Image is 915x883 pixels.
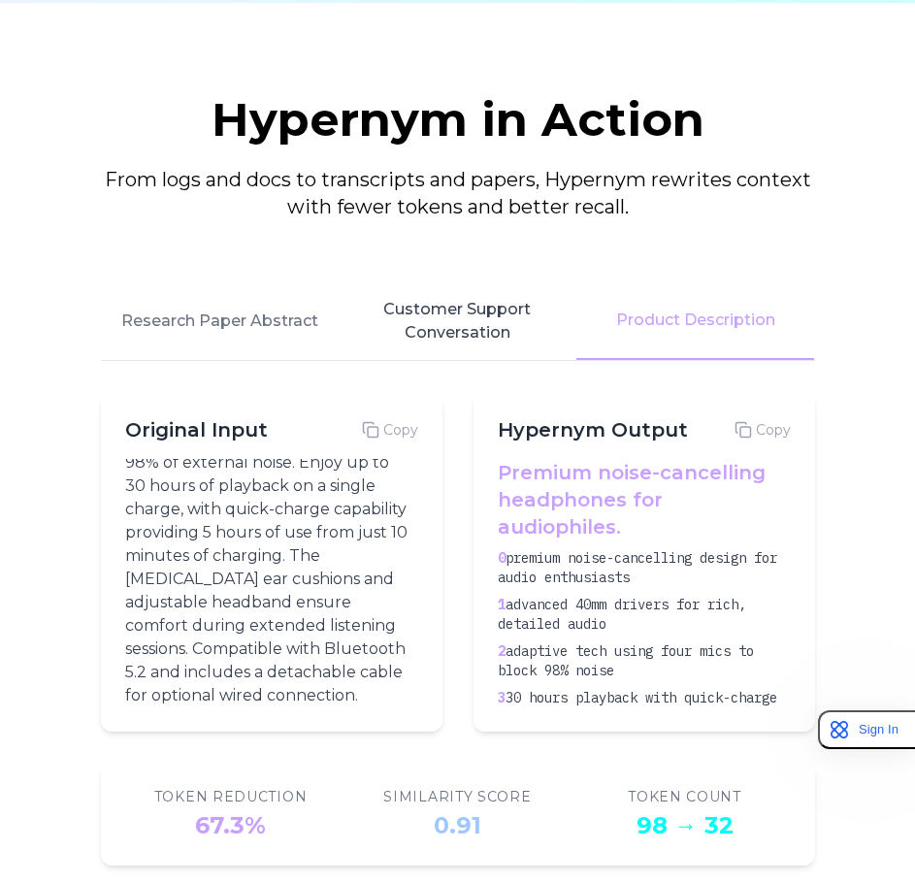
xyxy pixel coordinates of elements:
span: advanced 40mm drivers for rich, detailed audio [498,596,746,633]
span: 0 [498,549,506,567]
span: adaptive tech using four mics to block 98% noise [498,642,754,679]
span: 2 [498,642,506,660]
button: Product Description [576,282,814,360]
h3: Hypernym Output [498,416,688,443]
span: Copy [756,420,791,440]
div: Token Reduction [154,787,308,806]
p: Introducing our premium noise-cancelling headphones, engineered for the discerning audio enthusia... [125,218,410,707]
div: 0.91 [434,810,481,841]
span: premium noise-cancelling design for audio enthusiasts [498,549,777,586]
p: From logs and docs to transcripts and papers, Hypernym rewrites context with fewer tokens and bet... [101,166,815,220]
span: 30 hours playback with quick-charge for 5 hours use [498,689,777,726]
button: Customer Support Conversation [339,282,576,360]
div: Similarity Score [383,787,531,806]
h2: Hypernym in Action [101,96,815,143]
div: Token Count [628,787,741,806]
h3: Original Input [125,416,268,443]
div: 98 → 32 [637,810,734,841]
span: Copy [383,420,418,440]
span: 1 [498,596,506,613]
button: Copy [735,420,791,440]
button: Copy [362,420,418,440]
span: 3 [498,689,506,706]
h4: Premium noise-cancelling headphones for audiophiles. [498,459,783,540]
button: Research Paper Abstract [101,282,339,360]
div: 67.3% [195,810,266,841]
